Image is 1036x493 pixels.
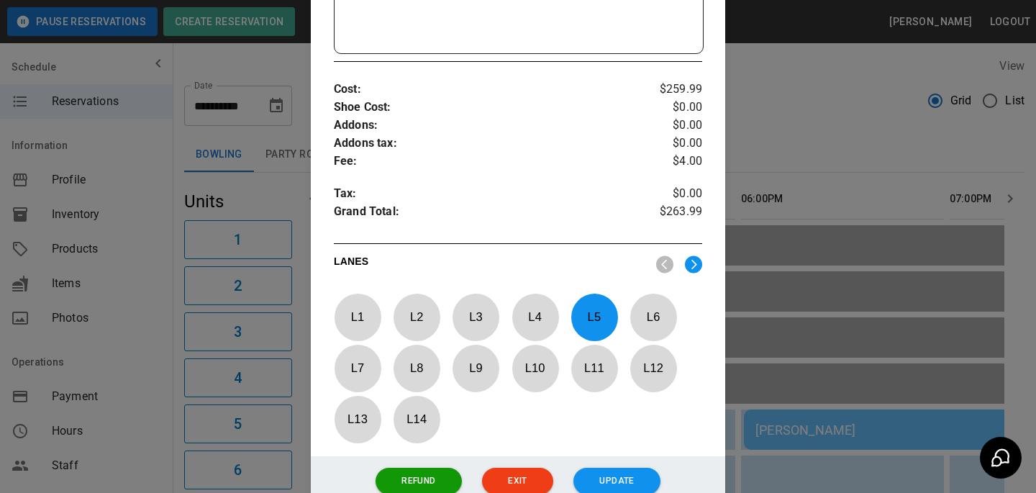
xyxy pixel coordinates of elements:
p: L 13 [334,402,381,436]
img: right.svg [685,255,702,273]
p: L 10 [512,351,559,385]
p: Addons : [334,117,641,135]
p: $0.00 [641,135,702,153]
p: L 3 [452,300,499,334]
p: $0.00 [641,117,702,135]
img: nav_left.svg [656,255,673,273]
p: L 4 [512,300,559,334]
p: Grand Total : [334,203,641,225]
p: $4.00 [641,153,702,171]
p: $263.99 [641,203,702,225]
p: LANES [334,254,645,274]
p: Fee : [334,153,641,171]
p: L 8 [393,351,440,385]
p: L 12 [630,351,677,385]
p: $0.00 [641,99,702,117]
p: Shoe Cost : [334,99,641,117]
p: $259.99 [641,81,702,99]
p: L 6 [630,300,677,334]
p: Addons tax : [334,135,641,153]
p: L 9 [452,351,499,385]
p: L 14 [393,402,440,436]
p: L 7 [334,351,381,385]
p: L 1 [334,300,381,334]
p: L 2 [393,300,440,334]
p: L 5 [571,300,618,334]
p: Cost : [334,81,641,99]
p: Tax : [334,185,641,203]
p: $0.00 [641,185,702,203]
p: L 11 [571,351,618,385]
